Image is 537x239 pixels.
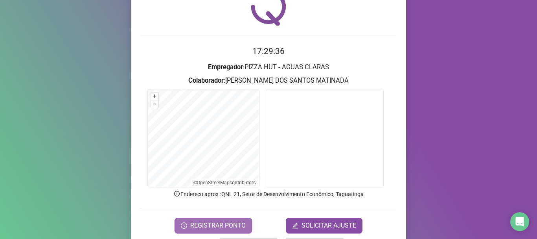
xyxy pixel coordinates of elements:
[252,46,285,56] time: 17:29:36
[151,100,158,108] button: –
[302,221,356,230] span: SOLICITAR AJUSTE
[208,63,243,71] strong: Empregador
[286,218,362,233] button: editSOLICITAR AJUSTE
[140,76,397,86] h3: : [PERSON_NAME] DOS SANTOS MATINADA
[175,218,252,233] button: REGISTRAR PONTO
[140,190,397,198] p: Endereço aprox. : QNL 21, Setor de Desenvolvimento Econômico, Taguatinga
[197,180,230,185] a: OpenStreetMap
[190,221,246,230] span: REGISTRAR PONTO
[188,77,224,84] strong: Colaborador
[292,222,298,229] span: edit
[510,212,529,231] div: Open Intercom Messenger
[193,180,257,185] li: © contributors.
[181,222,187,229] span: clock-circle
[140,62,397,72] h3: : PIZZA HUT - AGUAS CLARAS
[173,190,180,197] span: info-circle
[151,93,158,100] button: +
